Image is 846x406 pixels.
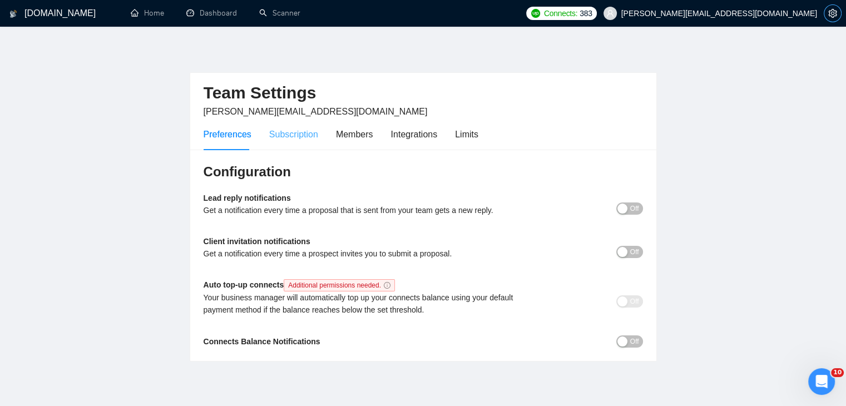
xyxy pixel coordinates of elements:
[384,282,390,289] span: info-circle
[204,247,533,260] div: Get a notification every time a prospect invites you to submit a proposal.
[269,127,318,141] div: Subscription
[455,127,478,141] div: Limits
[204,204,533,216] div: Get a notification every time a proposal that is sent from your team gets a new reply.
[204,280,399,289] b: Auto top-up connects
[204,237,310,246] b: Client invitation notifications
[824,4,842,22] button: setting
[9,5,17,23] img: logo
[204,82,643,105] h2: Team Settings
[630,202,639,215] span: Off
[630,295,639,308] span: Off
[831,368,844,377] span: 10
[531,9,540,18] img: upwork-logo.png
[391,127,438,141] div: Integrations
[131,8,164,18] a: homeHome
[204,337,320,346] b: Connects Balance Notifications
[606,9,614,17] span: user
[204,194,291,202] b: Lead reply notifications
[580,7,592,19] span: 383
[284,279,395,291] span: Additional permissions needed.
[186,8,237,18] a: dashboardDashboard
[630,246,639,258] span: Off
[808,368,835,395] iframe: Intercom live chat
[630,335,639,348] span: Off
[204,291,533,316] div: Your business manager will automatically top up your connects balance using your default payment ...
[824,9,841,18] span: setting
[824,9,842,18] a: setting
[204,107,428,116] span: [PERSON_NAME][EMAIL_ADDRESS][DOMAIN_NAME]
[544,7,577,19] span: Connects:
[204,127,251,141] div: Preferences
[204,163,643,181] h3: Configuration
[259,8,300,18] a: searchScanner
[336,127,373,141] div: Members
